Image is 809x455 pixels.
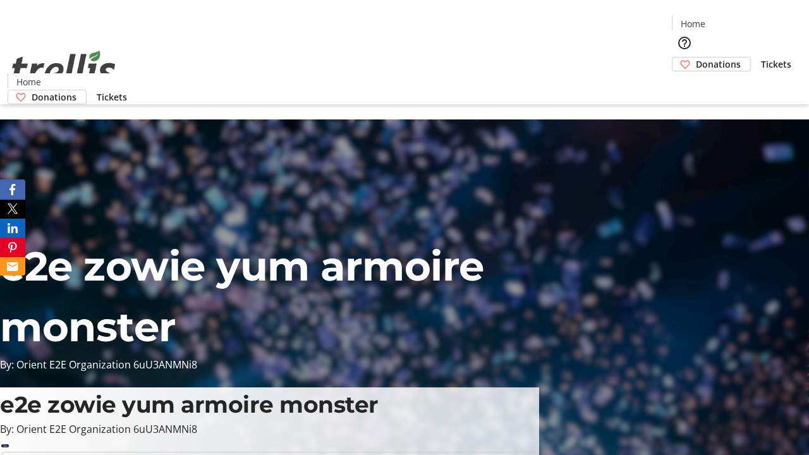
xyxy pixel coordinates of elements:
[8,75,49,88] a: Home
[681,17,705,30] span: Home
[672,71,697,97] button: Cart
[672,30,697,56] button: Help
[87,90,137,104] a: Tickets
[97,90,127,104] span: Tickets
[751,58,801,71] a: Tickets
[8,37,120,100] img: Orient E2E Organization 6uU3ANMNi8's Logo
[672,17,713,30] a: Home
[696,58,741,71] span: Donations
[8,90,87,104] a: Donations
[16,75,41,88] span: Home
[761,58,791,71] span: Tickets
[672,57,751,71] a: Donations
[32,90,76,104] span: Donations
